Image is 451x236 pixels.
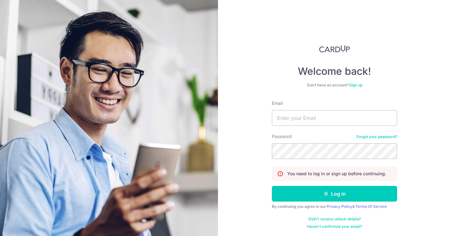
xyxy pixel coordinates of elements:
[272,186,397,202] button: Log in
[308,217,361,222] a: Didn't receive unlock details?
[327,204,352,209] a: Privacy Policy
[319,45,350,53] img: CardUp Logo
[349,83,362,87] a: Sign up
[272,65,397,78] h4: Welcome back!
[356,134,397,139] a: Forgot your password?
[272,133,292,140] label: Password
[272,100,283,106] label: Email
[272,110,397,126] input: Enter your Email
[355,204,387,209] a: Terms Of Service
[287,171,386,177] p: You need to log in or sign up before continuing.
[307,224,362,229] a: Haven't confirmed your email?
[272,204,397,209] div: By continuing you agree to our &
[272,83,397,88] div: Don’t have an account?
